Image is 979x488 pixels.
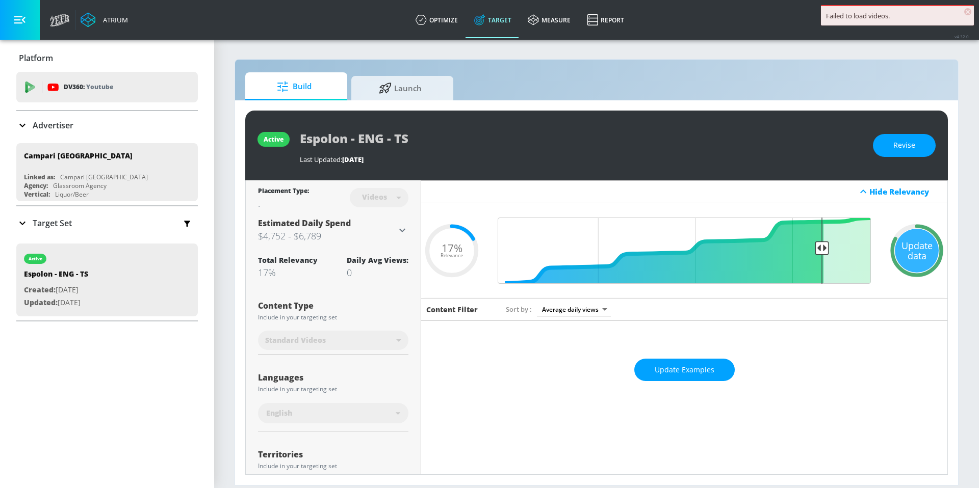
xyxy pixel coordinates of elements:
div: Placement Type: [258,186,309,197]
div: Campari [GEOGRAPHIC_DATA] [24,151,133,160]
div: 17% [258,266,318,279]
div: Advertiser [16,111,198,140]
span: v 4.32.0 [955,34,969,39]
button: Update Examples [634,359,735,382]
input: Final Threshold [493,218,876,284]
div: English [258,403,408,423]
div: Territories [258,450,408,458]
p: Youtube [86,82,113,92]
div: Glassroom Agency [53,181,107,190]
div: Campari [GEOGRAPHIC_DATA] [60,173,148,181]
a: Report [579,2,632,38]
div: 0 [347,266,408,279]
div: Campari [GEOGRAPHIC_DATA]Linked as:Campari [GEOGRAPHIC_DATA]Agency:Glassroom AgencyVertical:Liquo... [16,143,198,201]
div: Content Type [258,302,408,310]
h6: Content Filter [426,305,478,314]
div: activeEspolon - ENG - TSCreated:[DATE]Updated:[DATE] [16,243,198,316]
span: × [964,8,971,15]
div: Last Updated: [300,155,863,164]
p: [DATE] [24,284,88,296]
a: optimize [407,2,466,38]
div: Estimated Daily Spend$4,752 - $6,789 [258,218,408,243]
div: Vertical: [24,190,50,199]
span: Update Examples [655,364,714,376]
div: Hide Relevancy [869,186,942,197]
span: English [266,408,292,418]
div: Include in your targeting set [258,386,408,392]
span: [DATE] [342,155,364,164]
span: Revise [893,139,915,152]
p: DV360: [64,82,113,93]
p: Target Set [33,218,72,229]
div: Target Set [16,206,198,240]
div: Atrium [99,15,128,24]
span: Build [255,74,333,99]
div: Languages [258,373,408,382]
span: Launch [362,76,439,100]
div: Average daily views [537,303,611,316]
a: Atrium [81,12,128,28]
span: Relevance [441,253,463,258]
div: Update data [895,229,939,273]
button: Revise [873,134,936,157]
div: Liquor/Beer [55,190,89,199]
div: active [29,256,42,261]
div: active [264,135,284,144]
p: Advertiser [33,120,73,131]
span: Updated: [24,297,58,307]
div: Linked as: [24,173,55,181]
p: Platform [19,52,53,64]
div: DV360: Youtube [16,72,198,102]
div: Videos [357,193,392,201]
div: Agency: [24,181,48,190]
span: Sort by [506,305,532,314]
span: Standard Videos [265,335,326,345]
div: Daily Avg Views: [347,255,408,265]
a: Target [466,2,520,38]
div: Hide Relevancy [421,180,947,203]
p: [DATE] [24,296,88,309]
div: Total Relevancy [258,255,318,265]
div: Include in your targeting set [258,463,408,469]
a: measure [520,2,579,38]
span: 17% [442,242,462,253]
div: Failed to load videos. [826,11,969,20]
div: Espolon - ENG - TS [24,269,88,284]
div: Platform [16,44,198,72]
div: Include in your targeting set [258,314,408,320]
h3: $4,752 - $6,789 [258,229,396,243]
span: Created: [24,285,56,294]
span: Estimated Daily Spend [258,218,351,229]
